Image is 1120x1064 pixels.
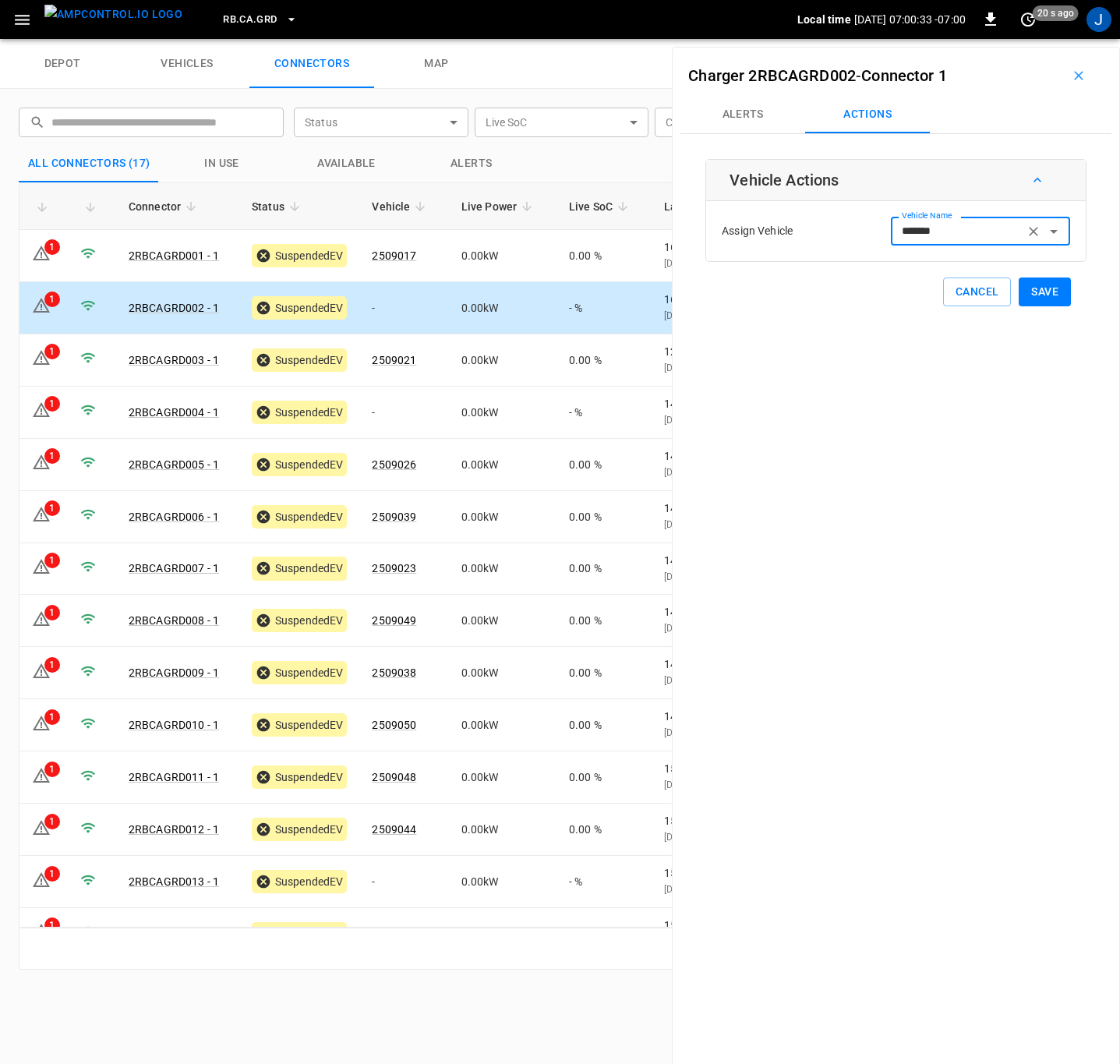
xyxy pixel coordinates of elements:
[284,145,409,182] button: Available
[44,553,60,568] div: 1
[359,856,448,908] td: -
[664,310,693,321] span: [DATE]
[19,145,160,182] button: All Connectors (17)
[664,675,693,686] span: [DATE]
[680,96,805,133] button: Alerts
[664,415,693,426] span: [DATE]
[556,908,652,960] td: 0.00 %
[252,765,347,789] div: SuspendedEV
[902,210,952,222] label: Vehicle Name
[449,439,556,491] td: 0.00 kW
[129,719,219,731] a: 2RBCAGRD010 - 1
[129,302,219,314] a: 2RBCAGRD002 - 1
[1086,7,1111,32] div: profile-icon
[160,145,284,182] button: in use
[449,647,556,699] td: 0.00 kW
[664,239,786,255] p: 16:31
[1019,277,1071,306] button: Save
[372,458,416,471] a: 2509026
[372,719,416,731] a: 2509050
[664,519,693,530] span: [DATE]
[372,614,416,627] a: 2509049
[252,401,347,424] div: SuspendedEV
[129,406,219,419] a: 2RBCAGRD004 - 1
[372,354,416,366] a: 2509021
[461,197,538,216] span: Live Power
[129,511,219,523] a: 2RBCAGRD006 - 1
[252,296,347,320] div: SuspendedEV
[680,96,1111,133] div: Connectors submenus tabs
[664,344,786,359] p: 12:42
[449,387,556,439] td: 0.00 kW
[217,5,303,35] button: RB.CA.GRD
[664,571,693,582] span: [DATE]
[252,818,347,841] div: SuspendedEV
[664,467,693,478] span: [DATE]
[805,96,930,133] button: Actions
[1023,221,1044,242] button: Clear
[129,197,201,216] span: Connector
[664,656,786,672] p: 14:45
[664,917,786,933] p: 15:18
[449,699,556,751] td: 0.00 kW
[252,453,347,476] div: SuspendedEV
[252,922,347,946] div: SuspendedEV
[44,917,60,933] div: 1
[252,661,347,684] div: SuspendedEV
[409,145,534,182] button: Alerts
[556,543,652,596] td: 0.00 %
[556,334,652,387] td: 0.00 %
[1043,221,1065,242] button: Open
[252,713,347,737] div: SuspendedEV
[556,856,652,908] td: - %
[556,595,652,647] td: 0.00 %
[44,762,60,777] div: 1
[722,223,793,239] p: Assign Vehicle
[252,557,347,580] div: SuspendedEV
[129,875,219,888] a: 2RBCAGRD013 - 1
[129,666,219,679] a: 2RBCAGRD009 - 1
[252,609,347,632] div: SuspendedEV
[44,657,60,673] div: 1
[688,63,947,88] h6: -
[664,779,693,790] span: [DATE]
[129,562,219,574] a: 2RBCAGRD007 - 1
[664,500,786,516] p: 14:20
[372,197,430,216] span: Vehicle
[372,666,416,679] a: 2509038
[223,11,277,29] span: RB.CA.GRD
[449,751,556,804] td: 0.00 kW
[372,249,416,262] a: 2509017
[664,813,786,829] p: 15:22
[252,348,347,372] div: SuspendedEV
[664,761,786,776] p: 15:00
[664,197,776,216] span: Last Session Start
[449,230,556,282] td: 0.00 kW
[664,362,693,373] span: [DATE]
[44,605,60,620] div: 1
[44,814,60,829] div: 1
[129,458,219,471] a: 2RBCAGRD005 - 1
[664,832,693,843] span: [DATE]
[129,771,219,783] a: 2RBCAGRD011 - 1
[372,562,416,574] a: 2509023
[449,543,556,596] td: 0.00 kW
[129,823,219,836] a: 2RBCAGRD012 - 1
[125,39,249,89] a: vehicles
[449,282,556,334] td: 0.00 kW
[129,614,219,627] a: 2RBCAGRD008 - 1
[129,249,219,262] a: 2RBCAGRD001 - 1
[44,396,60,412] div: 1
[374,39,499,89] a: map
[44,344,60,359] div: 1
[861,66,947,85] a: Connector 1
[449,804,556,856] td: 0.00 kW
[664,553,786,568] p: 14:31
[664,865,786,881] p: 15:41
[449,908,556,960] td: 0.00 kW
[556,699,652,751] td: 0.00 %
[664,448,786,464] p: 14:13
[359,282,448,334] td: -
[569,197,633,216] span: Live SoC
[252,197,305,216] span: Status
